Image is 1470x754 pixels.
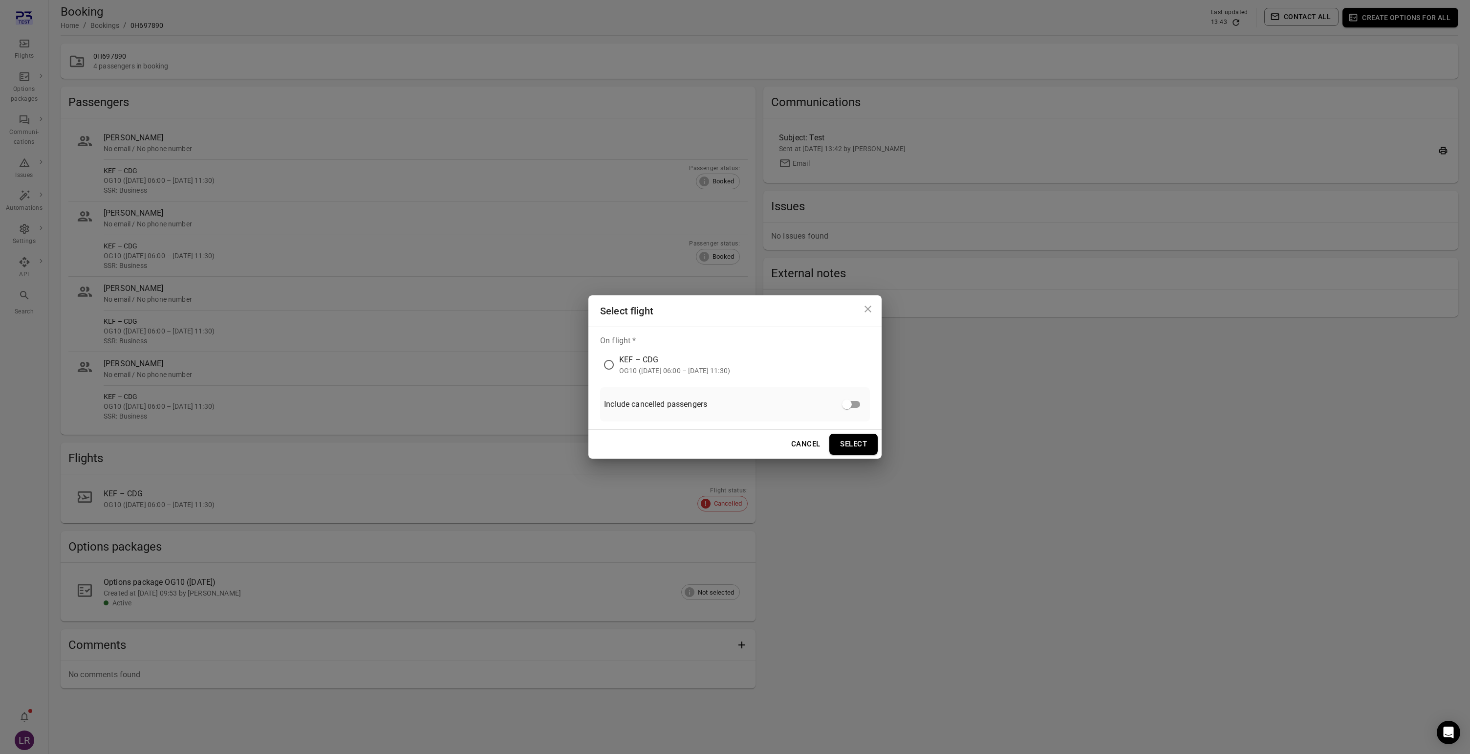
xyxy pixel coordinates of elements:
div: Open Intercom Messenger [1437,721,1460,744]
button: Close dialog [858,299,878,319]
button: Cancel [786,434,826,454]
button: Select [829,434,878,454]
legend: On flight [600,335,636,346]
h2: Select flight [588,295,882,327]
div: KEF – CDG [619,354,730,366]
div: OG10 ([DATE] 06:00 – [DATE] 11:30) [619,366,730,376]
div: Include cancelled passengers [600,387,870,421]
